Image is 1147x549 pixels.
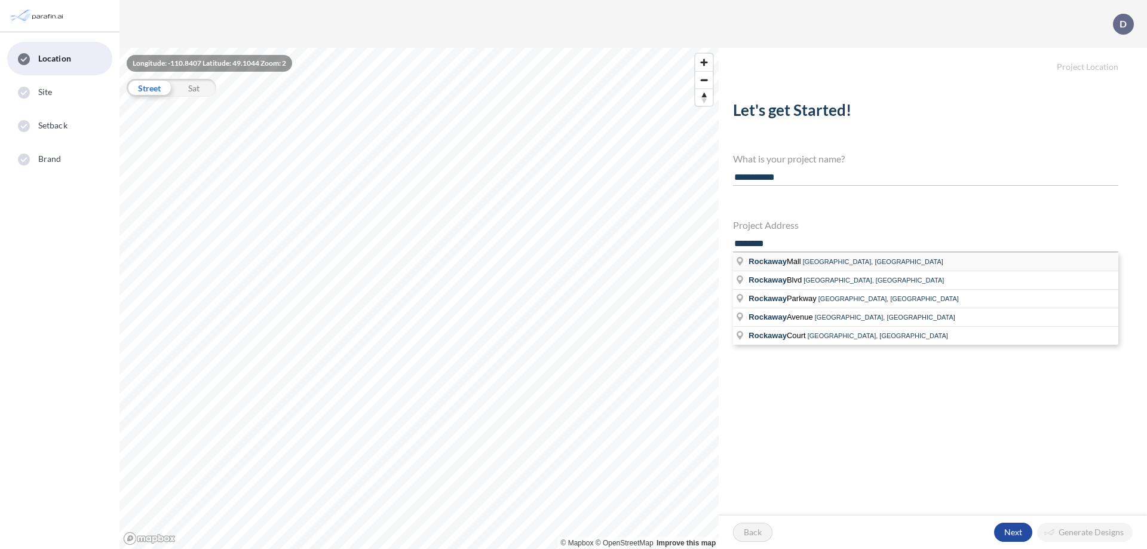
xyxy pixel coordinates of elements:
[38,86,52,98] span: Site
[127,79,171,97] div: Street
[1120,19,1127,29] p: D
[818,295,959,302] span: [GEOGRAPHIC_DATA], [GEOGRAPHIC_DATA]
[1004,526,1022,538] p: Next
[695,71,713,88] button: Zoom out
[808,332,948,339] span: [GEOGRAPHIC_DATA], [GEOGRAPHIC_DATA]
[749,257,787,266] span: Rockaway
[123,532,176,545] a: Mapbox homepage
[749,312,814,321] span: Avenue
[38,53,71,65] span: Location
[695,54,713,71] button: Zoom in
[749,275,787,284] span: Rockaway
[749,294,818,303] span: Parkway
[749,257,802,266] span: Mall
[749,275,803,284] span: Blvd
[994,523,1032,542] button: Next
[733,153,1118,164] h4: What is your project name?
[38,119,68,131] span: Setback
[749,312,787,321] span: Rockaway
[38,153,62,165] span: Brand
[695,89,713,106] span: Reset bearing to north
[815,314,955,321] span: [GEOGRAPHIC_DATA], [GEOGRAPHIC_DATA]
[657,539,716,547] a: Improve this map
[9,5,67,27] img: Parafin
[695,88,713,106] button: Reset bearing to north
[749,331,807,340] span: Court
[119,48,719,549] canvas: Map
[561,539,594,547] a: Mapbox
[803,277,944,284] span: [GEOGRAPHIC_DATA], [GEOGRAPHIC_DATA]
[733,101,1118,124] h2: Let's get Started!
[803,258,943,265] span: [GEOGRAPHIC_DATA], [GEOGRAPHIC_DATA]
[127,55,292,72] div: Longitude: -110.8407 Latitude: 49.1044 Zoom: 2
[695,72,713,88] span: Zoom out
[171,79,216,97] div: Sat
[719,48,1147,72] h5: Project Location
[596,539,654,547] a: OpenStreetMap
[749,331,787,340] span: Rockaway
[749,294,787,303] span: Rockaway
[733,219,1118,231] h4: Project Address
